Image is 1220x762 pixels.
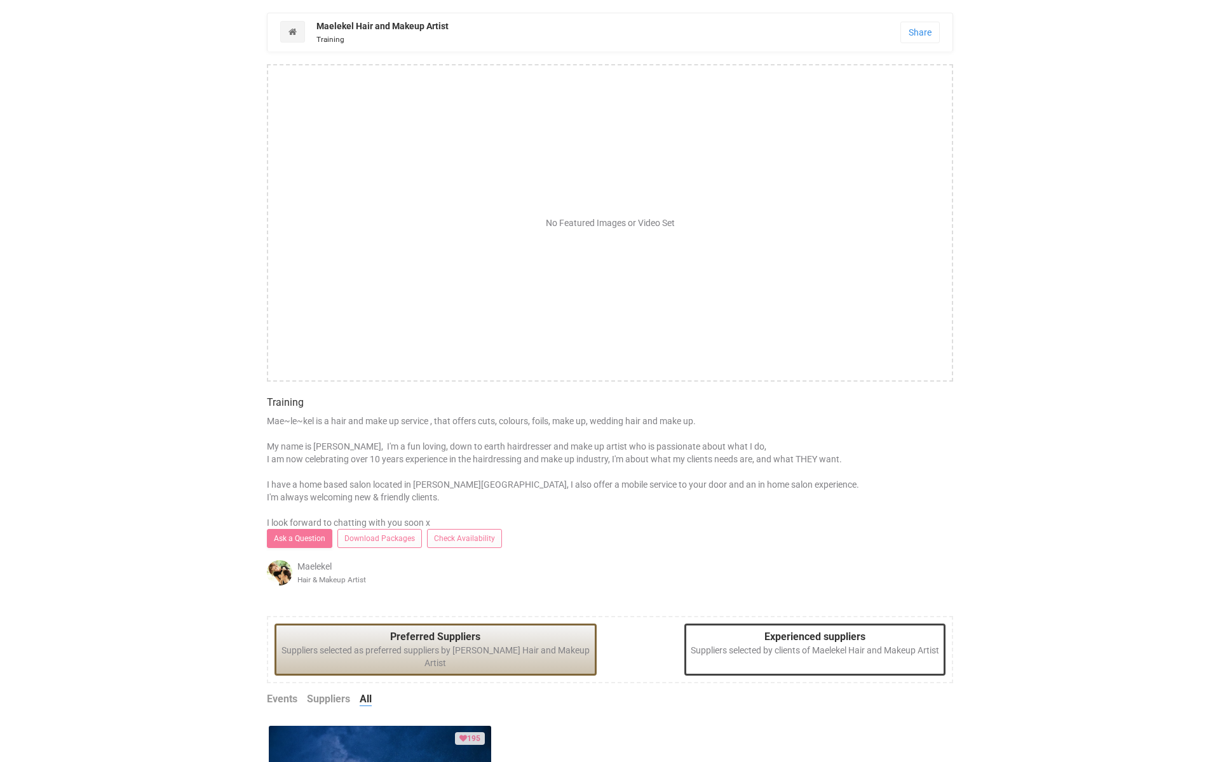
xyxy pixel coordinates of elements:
[267,491,953,529] div: I'm always welcoming new & friendly clients. I look forward to chatting with you soon x
[316,21,449,31] strong: Maelekel Hair and Makeup Artist
[267,560,496,585] div: Maelekel
[297,575,366,584] small: Hair & Makeup Artist
[684,624,945,676] div: Suppliers selected by clients of Maelekel Hair and Makeup Artist
[360,692,372,707] a: All
[546,217,675,229] div: No Featured Images or Video Set
[281,630,590,645] legend: Preferred Suppliers
[455,732,485,745] div: Loved by 195 clients or suppliers
[267,529,332,548] a: Ask a Question
[267,692,297,707] a: Events
[337,529,422,548] a: Download Packages
[274,624,597,676] div: Suppliers selected as preferred suppliers by [PERSON_NAME] Hair and Makeup Artist
[691,630,939,645] legend: Experienced suppliers
[900,22,940,43] a: Share
[307,692,350,707] a: Suppliers
[267,397,953,408] h4: Training
[316,35,344,44] small: Training
[267,465,953,491] div: I have a home based salon located in [PERSON_NAME][GEOGRAPHIC_DATA], I also offer a mobile servic...
[427,529,502,548] a: Check Availability
[267,415,953,453] div: Mae~le~kel is a hair and make up service , that offers cuts, colours, foils, make up, wedding hai...
[267,453,953,465] div: I am now celebrating over 10 years experience in the hairdressing and make up industry, I'm about...
[267,560,292,585] img: open-uri20191111-4-165fjt4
